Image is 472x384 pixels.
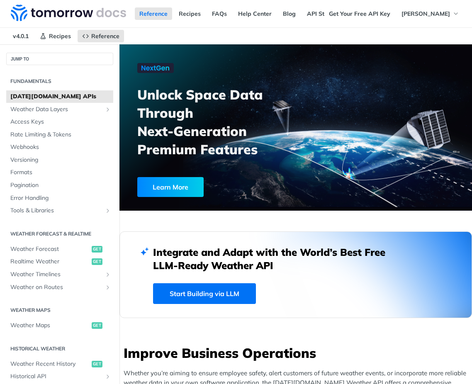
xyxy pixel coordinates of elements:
a: Access Keys [6,116,113,128]
a: Versioning [6,154,113,166]
a: FAQs [207,7,231,20]
a: Weather Data LayersShow subpages for Weather Data Layers [6,103,113,116]
span: Weather Timelines [10,270,102,279]
button: Show subpages for Historical API [105,373,111,380]
button: JUMP TO [6,53,113,65]
a: Weather on RoutesShow subpages for Weather on Routes [6,281,113,294]
h2: Fundamentals [6,78,113,85]
img: Tomorrow.io Weather API Docs [11,5,126,21]
a: Pagination [6,179,113,192]
span: Pagination [10,181,111,190]
button: Show subpages for Weather Timelines [105,271,111,278]
button: Show subpages for Tools & Libraries [105,207,111,214]
span: get [92,246,102,253]
a: Learn More [137,177,271,197]
span: Formats [10,168,111,177]
img: NextGen [137,63,174,73]
span: Reference [91,32,119,40]
a: Historical APIShow subpages for Historical API [6,370,113,383]
a: Weather Mapsget [6,319,113,332]
a: Tools & LibrariesShow subpages for Tools & Libraries [6,204,113,217]
span: Error Handling [10,194,111,202]
a: Rate Limiting & Tokens [6,129,113,141]
h2: Historical Weather [6,345,113,352]
span: Weather on Routes [10,283,102,292]
a: Help Center [234,7,276,20]
a: API Status [302,7,341,20]
span: Rate Limiting & Tokens [10,131,111,139]
span: get [92,258,102,265]
span: Webhooks [10,143,111,151]
h2: Weather Maps [6,306,113,314]
span: [DATE][DOMAIN_NAME] APIs [10,92,111,101]
span: Tools & Libraries [10,207,102,215]
span: get [92,361,102,367]
a: Get Your Free API Key [324,7,395,20]
span: Weather Data Layers [10,105,102,114]
span: Weather Forecast [10,245,90,253]
span: Weather Maps [10,321,90,330]
a: Recipes [35,30,75,42]
button: Show subpages for Weather Data Layers [105,106,111,113]
span: Weather Recent History [10,360,90,368]
a: Weather Recent Historyget [6,358,113,370]
span: Access Keys [10,118,111,126]
a: Reference [78,30,124,42]
h3: Improve Business Operations [124,344,472,362]
a: Formats [6,166,113,179]
div: Learn More [137,177,204,197]
a: Reference [135,7,172,20]
span: Recipes [49,32,71,40]
span: Realtime Weather [10,258,90,266]
h2: Weather Forecast & realtime [6,230,113,238]
a: Weather Forecastget [6,243,113,255]
span: Historical API [10,372,102,381]
a: Blog [278,7,300,20]
a: Realtime Weatherget [6,255,113,268]
span: v4.0.1 [8,30,33,42]
button: Show subpages for Weather on Routes [105,284,111,291]
a: Error Handling [6,192,113,204]
a: Webhooks [6,141,113,153]
span: [PERSON_NAME] [401,10,450,17]
a: [DATE][DOMAIN_NAME] APIs [6,90,113,103]
a: Recipes [174,7,205,20]
h2: Integrate and Adapt with the World’s Best Free LLM-Ready Weather API [153,245,398,272]
h3: Unlock Space Data Through Next-Generation Premium Features [137,85,305,158]
span: Versioning [10,156,111,164]
a: Start Building via LLM [153,283,256,304]
a: Weather TimelinesShow subpages for Weather Timelines [6,268,113,281]
button: [PERSON_NAME] [397,7,464,20]
span: get [92,322,102,329]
